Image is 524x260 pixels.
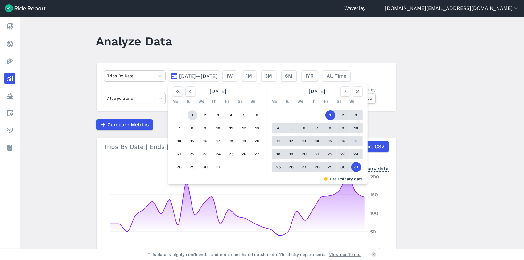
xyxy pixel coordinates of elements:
button: 28 [175,162,184,172]
button: 17 [351,136,361,146]
button: 1W [222,70,237,82]
button: 12 [239,123,249,133]
div: Sa [334,96,344,106]
button: 1M [242,70,256,82]
button: 4 [226,110,236,120]
div: Su [248,96,258,106]
a: Realtime [4,38,15,49]
div: [DATE] [270,86,365,96]
button: 24 [213,149,223,159]
button: All Time [323,70,351,82]
button: 1 [188,110,197,120]
button: 4 [274,123,283,133]
button: 12 [287,136,296,146]
button: 18 [274,149,283,159]
tspan: 50 [370,229,376,235]
tspan: 150 [370,192,378,198]
div: Sa [235,96,245,106]
button: 14 [312,136,322,146]
span: 1YR [306,72,314,80]
div: We [295,96,305,106]
a: Health [4,125,15,136]
button: 3M [261,70,276,82]
button: 6 [299,123,309,133]
button: 2 [200,110,210,120]
button: 28 [312,162,322,172]
button: 16 [338,136,348,146]
button: 6M [281,70,297,82]
button: 11 [226,123,236,133]
button: 15 [325,136,335,146]
span: All Time [327,72,347,80]
button: 29 [325,162,335,172]
button: 20 [299,149,309,159]
button: 26 [287,162,296,172]
a: Areas [4,107,15,119]
button: 23 [338,149,348,159]
div: Trips By Date | Ends | [GEOGRAPHIC_DATA] [104,141,389,152]
button: 13 [299,136,309,146]
span: 1W [226,72,233,80]
a: Policy [4,90,15,101]
button: 30 [200,162,210,172]
div: Preliminary data [173,176,363,182]
button: 22 [188,149,197,159]
div: Fr [222,96,232,106]
a: Analyze [4,73,15,84]
div: Tu [184,96,193,106]
a: Waverley [344,5,365,12]
a: Datasets [4,142,15,153]
div: Mo [270,96,279,106]
div: Tu [283,96,292,106]
button: 10 [351,123,361,133]
div: Th [308,96,318,106]
div: Su [347,96,357,106]
button: 20 [252,136,262,146]
button: 1YR [302,70,318,82]
button: 17 [213,136,223,146]
div: Mo [171,96,180,106]
button: 14 [175,136,184,146]
div: We [196,96,206,106]
button: 3 [213,110,223,120]
button: 1 [325,110,335,120]
button: 19 [287,149,296,159]
img: Ride Report [5,4,46,12]
button: 18 [226,136,236,146]
button: 2 [338,110,348,120]
button: 25 [226,149,236,159]
button: 10 [213,123,223,133]
button: 3 [351,110,361,120]
button: 7 [312,123,322,133]
div: Fr [321,96,331,106]
button: 19 [239,136,249,146]
span: Export CSV [357,143,385,150]
button: 31 [213,162,223,172]
button: 25 [274,162,283,172]
button: 21 [175,149,184,159]
button: 9 [338,123,348,133]
button: 31 [351,162,361,172]
button: 29 [188,162,197,172]
button: 8 [325,123,335,133]
button: [DOMAIN_NAME][EMAIL_ADDRESS][DOMAIN_NAME] [385,5,519,12]
button: 26 [239,149,249,159]
button: 16 [200,136,210,146]
div: [DATE] [171,86,266,96]
button: 5 [287,123,296,133]
button: 15 [188,136,197,146]
span: 1M [246,72,252,80]
button: 27 [299,162,309,172]
tspan: 100 [370,210,378,216]
button: 23 [200,149,210,159]
button: 7 [175,123,184,133]
button: 9 [200,123,210,133]
tspan: 0 trips [370,247,386,253]
button: 11 [274,136,283,146]
button: 30 [338,162,348,172]
button: 6 [252,110,262,120]
span: [DATE]—[DATE] [179,73,218,79]
div: Preliminary data [349,165,389,172]
button: [DATE]—[DATE] [168,70,220,82]
button: Compare Metrics [96,119,153,130]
